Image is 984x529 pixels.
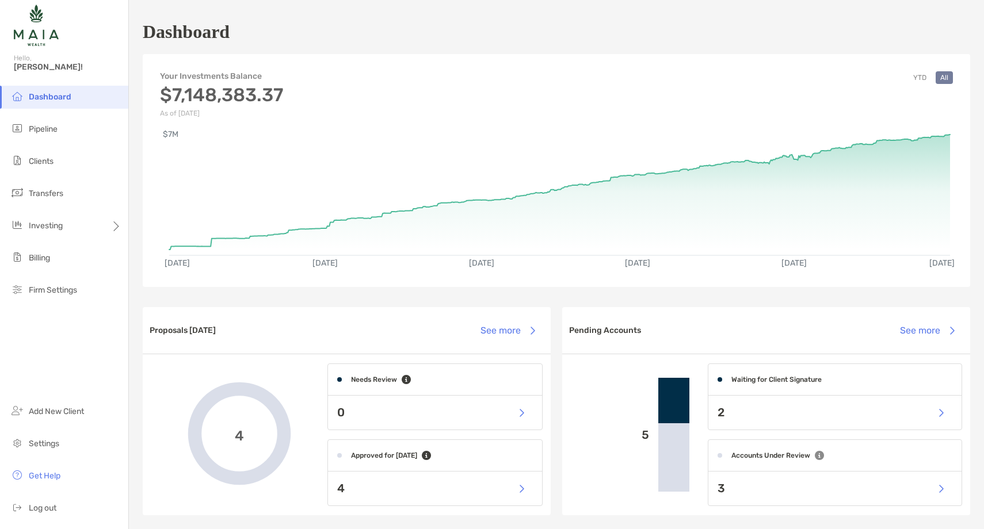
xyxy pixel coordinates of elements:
[10,186,24,200] img: transfers icon
[337,405,345,420] p: 0
[10,121,24,135] img: pipeline icon
[471,318,544,343] button: See more
[29,124,58,134] span: Pipeline
[731,451,810,459] h4: Accounts Under Review
[469,258,494,268] text: [DATE]
[29,285,77,295] span: Firm Settings
[10,436,24,450] img: settings icon
[929,258,955,268] text: [DATE]
[10,154,24,167] img: clients icon
[731,375,822,384] h4: Waiting for Client Signature
[29,253,50,263] span: Billing
[235,425,244,442] span: 4
[29,471,60,481] span: Get Help
[160,71,283,81] h4: Your Investments Balance
[29,221,63,231] span: Investing
[143,21,230,43] h1: Dashboard
[936,71,953,84] button: All
[29,189,63,198] span: Transfers
[351,451,417,459] h4: Approved for [DATE]
[29,503,56,513] span: Log out
[165,258,190,268] text: [DATE]
[10,404,24,417] img: add_new_client icon
[718,405,724,420] p: 2
[29,439,59,448] span: Settings
[891,318,963,343] button: See more
[909,71,931,84] button: YTD
[29,92,71,102] span: Dashboard
[337,481,345,496] p: 4
[10,468,24,482] img: get-help icon
[150,325,216,335] h3: Proposals [DATE]
[569,325,641,335] h3: Pending Accounts
[10,282,24,296] img: firm-settings icon
[29,407,84,416] span: Add New Client
[351,375,397,384] h4: Needs Review
[312,258,338,268] text: [DATE]
[160,84,283,106] h3: $7,148,383.37
[163,129,178,139] text: $7M
[10,218,24,232] img: investing icon
[160,109,283,117] p: As of [DATE]
[781,258,807,268] text: [DATE]
[625,258,650,268] text: [DATE]
[10,500,24,514] img: logout icon
[29,156,54,166] span: Clients
[14,5,59,46] img: Zoe Logo
[10,250,24,264] img: billing icon
[571,428,649,442] p: 5
[14,62,121,72] span: [PERSON_NAME]!
[718,481,725,496] p: 3
[10,89,24,103] img: dashboard icon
